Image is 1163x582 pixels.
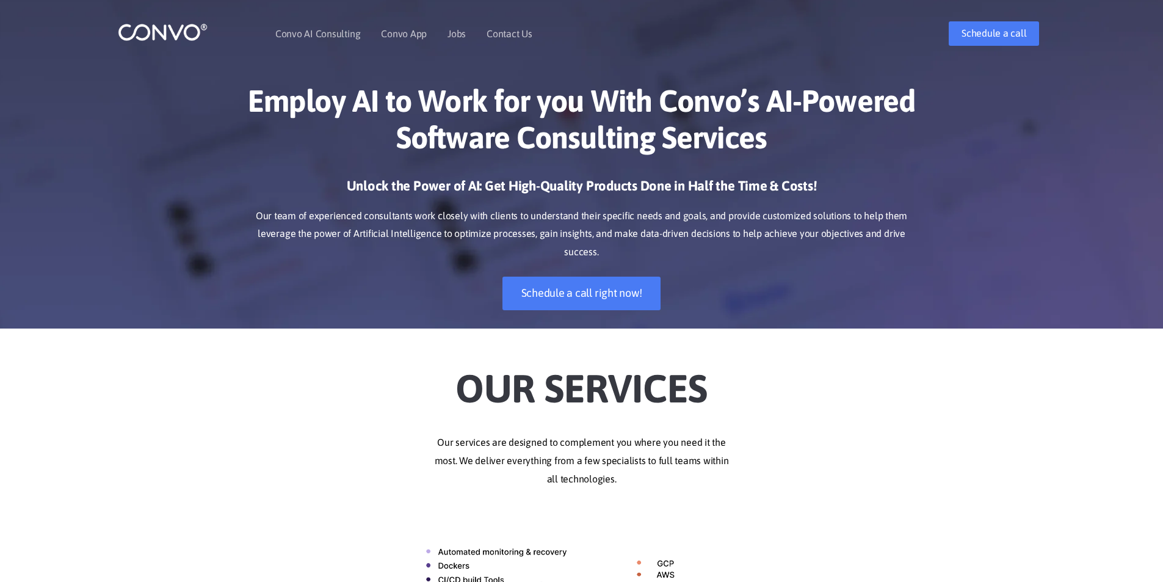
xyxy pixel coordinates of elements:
[243,177,921,204] h3: Unlock the Power of AI: Get High-Quality Products Done in Half the Time & Costs!
[447,29,466,38] a: Jobs
[243,82,921,165] h1: Employ AI to Work for you With Convo’s AI-Powered Software Consulting Services
[502,277,661,310] a: Schedule a call right now!
[243,434,921,489] p: Our services are designed to complement you where you need it the most. We deliver everything fro...
[381,29,427,38] a: Convo App
[118,23,208,42] img: logo_1.png
[243,347,921,415] h2: Our Services
[243,207,921,262] p: Our team of experienced consultants work closely with clients to understand their specific needs ...
[949,21,1039,46] a: Schedule a call
[487,29,532,38] a: Contact Us
[275,29,360,38] a: Convo AI Consulting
